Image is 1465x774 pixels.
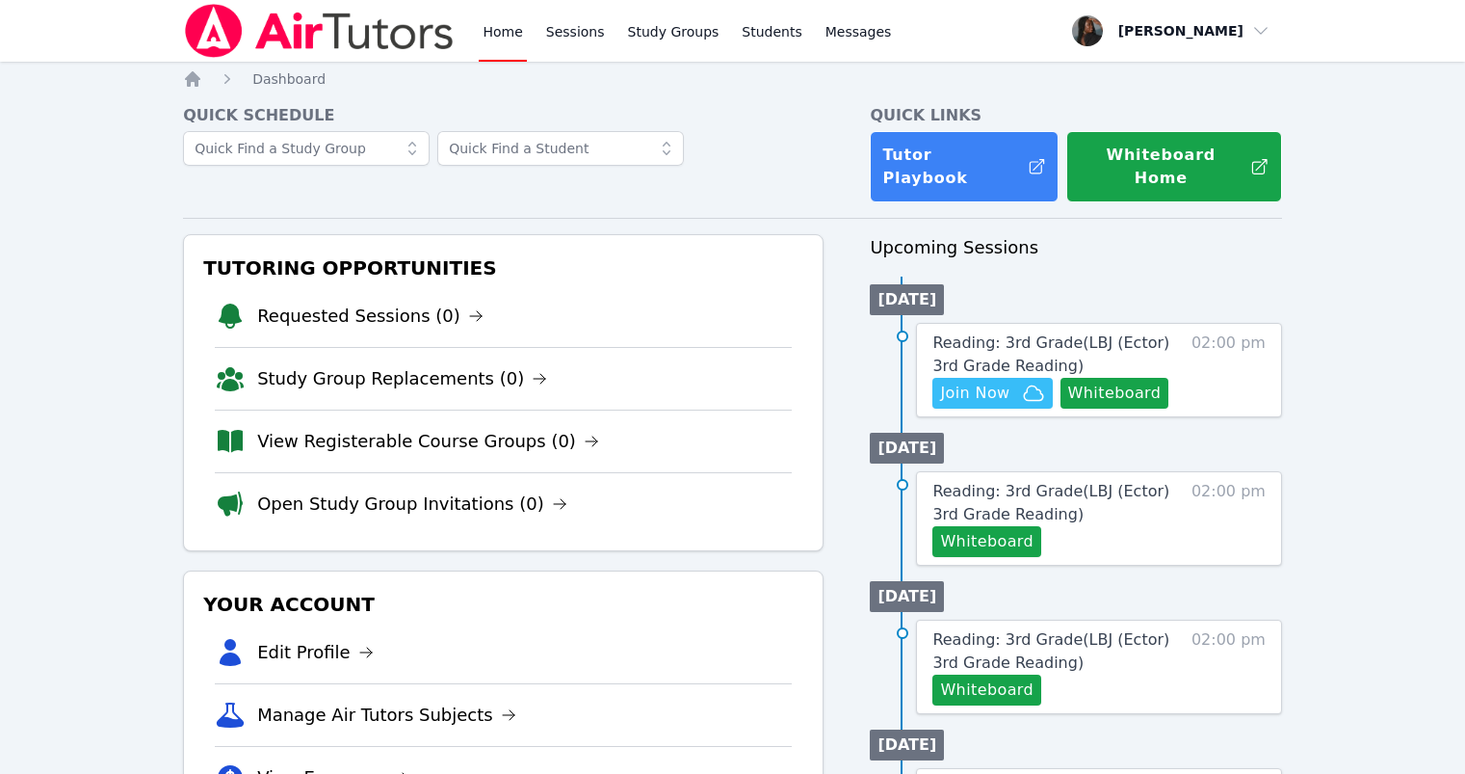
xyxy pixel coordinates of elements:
a: Edit Profile [257,639,374,666]
span: 02:00 pm [1191,480,1266,557]
button: Whiteboard [932,675,1041,706]
button: Whiteboard [932,526,1041,557]
img: Air Tutors [183,4,456,58]
span: Reading: 3rd Grade ( LBJ (Ector) 3rd Grade Reading ) [932,630,1169,672]
input: Quick Find a Study Group [183,131,430,166]
a: View Registerable Course Groups (0) [257,428,599,455]
input: Quick Find a Student [437,131,684,166]
nav: Breadcrumb [183,69,1282,89]
h3: Tutoring Opportunities [199,251,807,285]
span: 02:00 pm [1191,628,1266,706]
button: Whiteboard Home [1066,131,1282,202]
span: Dashboard [252,71,326,87]
h3: Your Account [199,587,807,622]
a: Reading: 3rd Grade(LBJ (Ector) 3rd Grade Reading) [932,480,1182,526]
a: Requested Sessions (0) [257,303,484,330]
h4: Quick Schedule [183,104,824,127]
li: [DATE] [870,730,944,761]
span: Join Now [940,382,1009,405]
span: 02:00 pm [1191,332,1266,409]
button: Whiteboard [1060,378,1169,409]
span: Messages [825,22,892,41]
a: Dashboard [252,69,326,89]
h4: Quick Links [870,104,1282,127]
a: Study Group Replacements (0) [257,365,547,392]
button: Join Now [932,378,1052,409]
span: Reading: 3rd Grade ( LBJ (Ector) 3rd Grade Reading ) [932,334,1169,375]
h3: Upcoming Sessions [870,234,1282,261]
a: Open Study Group Invitations (0) [257,491,567,518]
li: [DATE] [870,284,944,315]
li: [DATE] [870,581,944,612]
a: Manage Air Tutors Subjects [257,702,516,729]
a: Reading: 3rd Grade(LBJ (Ector) 3rd Grade Reading) [932,332,1182,378]
span: Reading: 3rd Grade ( LBJ (Ector) 3rd Grade Reading ) [932,482,1169,523]
a: Tutor Playbook [870,131,1059,202]
li: [DATE] [870,433,944,464]
a: Reading: 3rd Grade(LBJ (Ector) 3rd Grade Reading) [932,628,1182,675]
